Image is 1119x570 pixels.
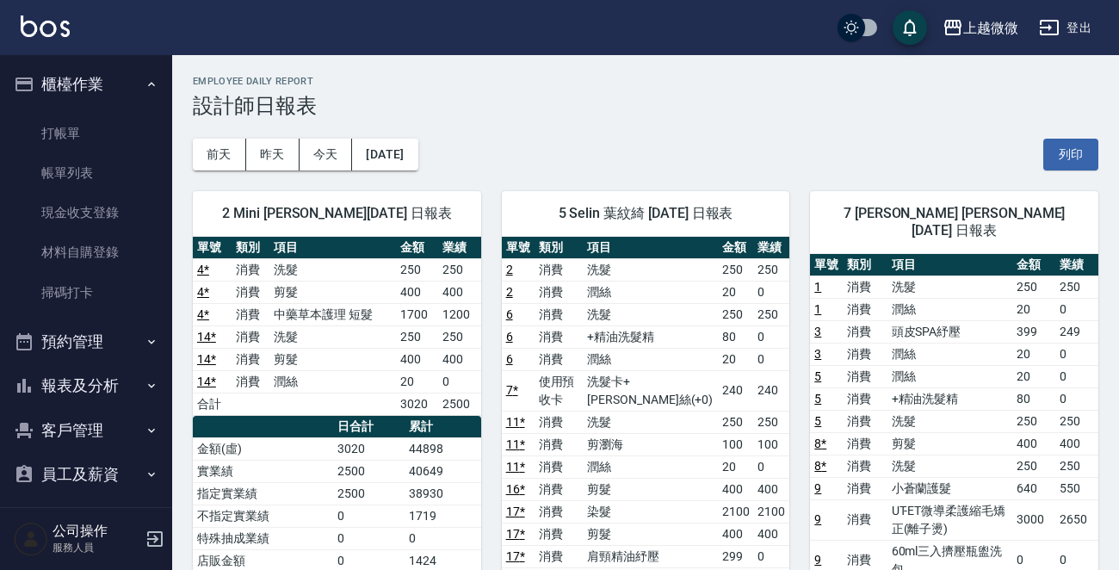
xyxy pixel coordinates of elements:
th: 金額 [718,237,754,259]
td: 消費 [535,303,584,325]
td: 240 [753,370,789,411]
td: 洗髮卡+[PERSON_NAME]絲(+0) [583,370,717,411]
a: 2 [506,285,513,299]
th: 類別 [232,237,270,259]
img: Logo [21,15,70,37]
td: 400 [1055,432,1098,455]
td: 250 [718,411,754,433]
button: [DATE] [352,139,417,170]
button: 商品管理 [7,497,165,542]
td: 0 [1055,298,1098,320]
td: 剪髮 [269,348,396,370]
td: 20 [1012,343,1055,365]
td: +精油洗髮精 [887,387,1013,410]
td: 消費 [232,281,270,303]
td: 消費 [535,348,584,370]
th: 金額 [1012,254,1055,276]
td: 消費 [535,325,584,348]
td: 潤絲 [583,455,717,478]
td: 洗髮 [887,276,1013,298]
th: 單號 [193,237,232,259]
td: 剪髮 [583,478,717,500]
td: +精油洗髮精 [583,325,717,348]
td: 洗髮 [583,258,717,281]
td: 潤絲 [269,370,396,393]
td: 250 [1012,276,1055,298]
td: 0 [1055,343,1098,365]
td: 1200 [438,303,480,325]
td: 400 [1012,432,1055,455]
td: 20 [718,455,754,478]
a: 2 [506,263,513,276]
td: 40649 [405,460,480,482]
td: 640 [1012,477,1055,499]
td: 0 [1055,365,1098,387]
td: 消費 [843,365,887,387]
a: 1 [814,280,821,294]
td: 20 [396,370,438,393]
div: 上越微微 [963,17,1018,39]
td: 消費 [843,320,887,343]
a: 現金收支登錄 [7,193,165,232]
td: 消費 [535,455,584,478]
td: 2500 [333,482,405,505]
td: 249 [1055,320,1098,343]
a: 6 [506,307,513,321]
td: 消費 [232,370,270,393]
td: 中藥草本護理 短髮 [269,303,396,325]
a: 6 [506,352,513,366]
th: 業績 [438,237,480,259]
td: 消費 [535,258,584,281]
button: 前天 [193,139,246,170]
td: 400 [396,348,438,370]
a: 1 [814,302,821,316]
p: 服務人員 [53,540,140,555]
td: 消費 [535,478,584,500]
td: 0 [753,455,789,478]
td: 頭皮SPA紓壓 [887,320,1013,343]
td: 44898 [405,437,480,460]
th: 業績 [753,237,789,259]
td: 38930 [405,482,480,505]
td: 2500 [333,460,405,482]
td: 消費 [843,499,887,540]
td: 20 [718,348,754,370]
th: 日合計 [333,416,405,438]
td: 250 [718,303,754,325]
a: 9 [814,481,821,495]
td: 250 [1055,455,1098,477]
td: 消費 [535,433,584,455]
td: 金額(虛) [193,437,333,460]
td: 洗髮 [269,325,396,348]
th: 類別 [535,237,584,259]
td: 合計 [193,393,232,415]
td: 0 [1055,387,1098,410]
td: 250 [1012,455,1055,477]
td: 299 [718,545,754,567]
td: 使用預收卡 [535,370,584,411]
span: 5 Selin 葉紋綺 [DATE] 日報表 [522,205,770,222]
td: 潤絲 [887,298,1013,320]
th: 累計 [405,416,480,438]
td: 80 [1012,387,1055,410]
td: 0 [333,505,405,527]
button: 客戶管理 [7,408,165,453]
td: 400 [753,523,789,545]
td: 實業績 [193,460,333,482]
td: 潤絲 [583,348,717,370]
img: Person [14,522,48,556]
button: 報表及分析 [7,363,165,408]
button: 預約管理 [7,319,165,364]
td: 消費 [843,455,887,477]
td: 100 [718,433,754,455]
td: 消費 [535,411,584,433]
td: 消費 [232,258,270,281]
td: 400 [753,478,789,500]
td: 特殊抽成業績 [193,527,333,549]
td: 消費 [535,500,584,523]
h3: 設計師日報表 [193,94,1098,118]
td: 3020 [333,437,405,460]
td: 250 [718,258,754,281]
td: 洗髮 [583,411,717,433]
td: 100 [753,433,789,455]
